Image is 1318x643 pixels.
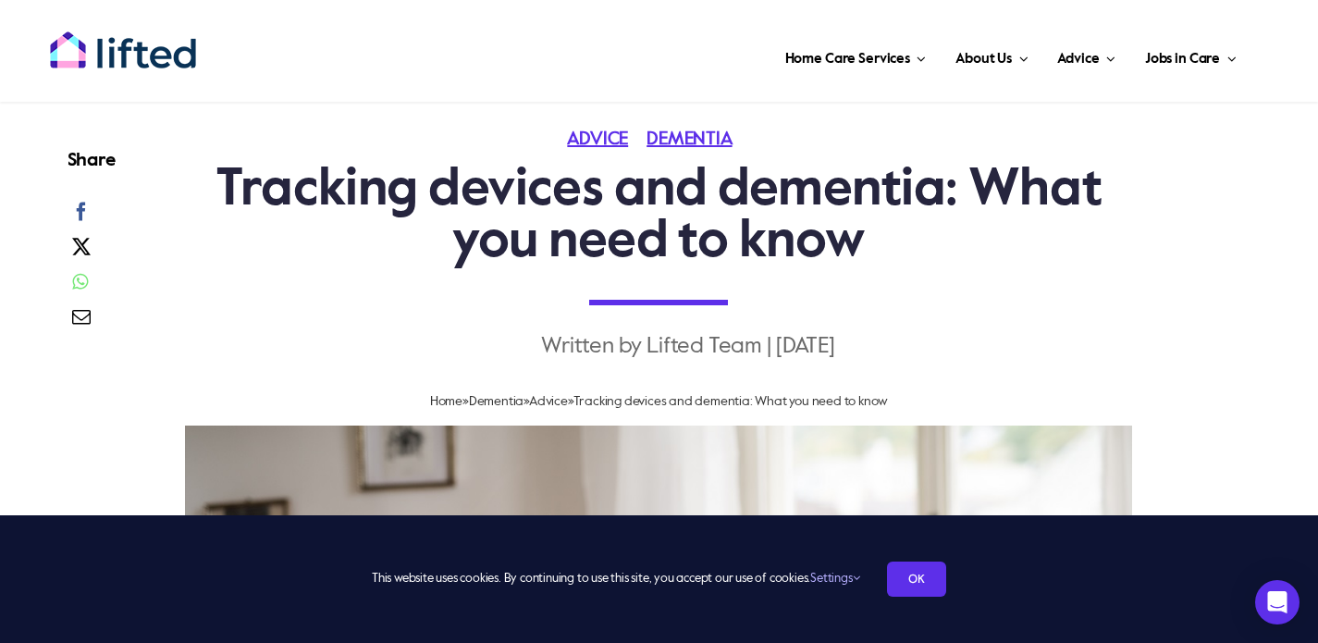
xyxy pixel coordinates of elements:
span: Categories: , [567,130,750,149]
a: Advice [567,130,647,149]
span: Tracking devices and dementia: What you need to know [573,395,889,408]
span: This website uses cookies. By continuing to use this site, you accept our use of cookies. [372,564,859,594]
span: Jobs in Care [1145,44,1220,74]
a: Advice [1052,28,1120,83]
a: Home Care Services [780,28,932,83]
a: Settings [810,573,859,585]
a: lifted-logo [49,31,197,49]
a: Advice [529,395,568,408]
div: Open Intercom Messenger [1255,580,1300,624]
span: Advice [1057,44,1099,74]
h1: Tracking devices and dementia: What you need to know [176,165,1143,268]
a: Jobs in Care [1139,28,1242,83]
a: Dementia [647,130,750,149]
nav: Main Menu [256,28,1242,83]
span: » » » [430,395,888,408]
a: Dementia [469,395,524,408]
nav: Breadcrumb [176,387,1143,416]
a: About Us [950,28,1033,83]
a: OK [887,562,946,597]
a: Home [430,395,462,408]
span: Home Care Services [785,44,910,74]
span: About Us [955,44,1012,74]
